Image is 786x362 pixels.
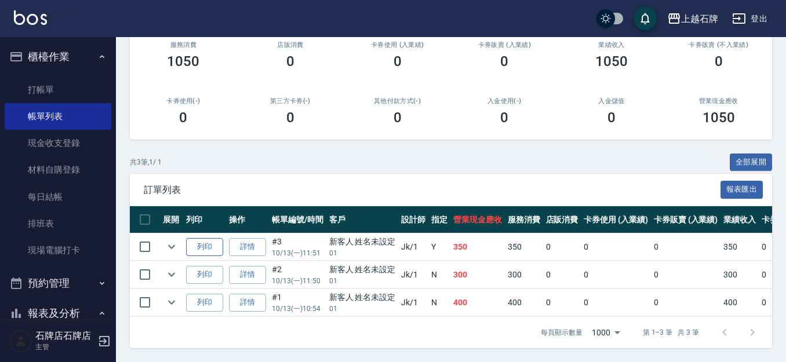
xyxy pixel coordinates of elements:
h2: 其他付款方式(-) [358,97,437,105]
p: 第 1–3 筆 共 3 筆 [643,327,699,338]
p: 01 [329,248,396,258]
p: 每頁顯示數量 [541,327,583,338]
div: 上越石牌 [681,12,718,26]
a: 每日結帳 [5,184,111,210]
h3: 1050 [595,53,628,70]
th: 服務消費 [505,206,543,233]
h3: 0 [394,53,402,70]
button: 報表匯出 [720,181,763,199]
button: 櫃檯作業 [5,42,111,72]
h3: 服務消費 [144,41,223,49]
p: 01 [329,276,396,286]
h2: 卡券使用 (入業績) [358,41,437,49]
td: 400 [505,289,543,316]
button: 全部展開 [730,153,773,171]
td: N [428,289,450,316]
h3: 0 [286,53,294,70]
button: 上越石牌 [663,7,723,31]
th: 業績收入 [720,206,759,233]
a: 現場電腦打卡 [5,237,111,264]
th: 店販消費 [543,206,581,233]
td: 350 [450,233,505,261]
a: 詳情 [229,266,266,284]
button: 列印 [186,238,223,256]
h3: 0 [286,109,294,126]
div: 新客人 姓名未設定 [329,291,396,304]
th: 操作 [226,206,269,233]
h3: 0 [500,109,508,126]
td: Jk /1 [398,233,428,261]
a: 詳情 [229,294,266,312]
td: 0 [651,233,721,261]
h3: 0 [500,53,508,70]
a: 詳情 [229,238,266,256]
button: expand row [163,266,180,283]
td: 0 [581,261,651,288]
a: 材料自購登錄 [5,156,111,183]
p: 10/13 (一) 10:54 [272,304,323,314]
td: 400 [450,289,505,316]
td: 0 [651,289,721,316]
a: 排班表 [5,210,111,237]
th: 設計師 [398,206,428,233]
td: 400 [720,289,759,316]
th: 卡券販賣 (入業績) [651,206,721,233]
td: N [428,261,450,288]
td: 0 [543,233,581,261]
td: 350 [505,233,543,261]
td: 0 [581,233,651,261]
td: Jk /1 [398,261,428,288]
th: 客戶 [326,206,399,233]
p: 10/13 (一) 11:51 [272,248,323,258]
div: 新客人 姓名未設定 [329,236,396,248]
td: 0 [543,289,581,316]
div: 1000 [587,317,624,348]
td: 300 [720,261,759,288]
h3: 0 [179,109,187,126]
span: 訂單列表 [144,184,720,196]
a: 現金收支登錄 [5,130,111,156]
td: #3 [269,233,326,261]
th: 卡券使用 (入業績) [581,206,651,233]
button: 報表及分析 [5,298,111,328]
button: expand row [163,294,180,311]
h2: 卡券販賣 (不入業績) [679,41,758,49]
h2: 入金使用(-) [465,97,544,105]
th: 帳單編號/時間 [269,206,326,233]
button: save [634,7,657,30]
td: 300 [450,261,505,288]
a: 打帳單 [5,76,111,103]
th: 展開 [160,206,183,233]
p: 共 3 筆, 1 / 1 [130,157,162,167]
button: 列印 [186,266,223,284]
a: 帳單列表 [5,103,111,130]
h2: 卡券販賣 (入業績) [465,41,544,49]
th: 指定 [428,206,450,233]
h2: 業績收入 [572,41,652,49]
button: 列印 [186,294,223,312]
button: 登出 [727,8,772,30]
button: 預約管理 [5,268,111,298]
h3: 0 [394,109,402,126]
h3: 0 [607,109,616,126]
h5: 石牌店石牌店 [35,330,94,342]
h2: 第三方卡券(-) [251,97,330,105]
p: 10/13 (一) 11:50 [272,276,323,286]
p: 主管 [35,342,94,352]
td: 350 [720,233,759,261]
h2: 卡券使用(-) [144,97,223,105]
td: #2 [269,261,326,288]
a: 報表匯出 [720,184,763,195]
button: expand row [163,238,180,255]
td: Jk /1 [398,289,428,316]
td: 300 [505,261,543,288]
td: 0 [651,261,721,288]
img: Person [9,330,32,353]
div: 新客人 姓名未設定 [329,264,396,276]
h3: 1050 [167,53,199,70]
h2: 店販消費 [251,41,330,49]
td: 0 [543,261,581,288]
h3: 0 [715,53,723,70]
img: Logo [14,10,47,25]
td: Y [428,233,450,261]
